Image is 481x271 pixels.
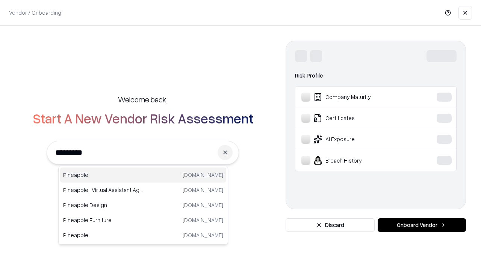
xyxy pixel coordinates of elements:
[301,156,414,165] div: Breach History
[63,201,143,209] p: Pineapple Design
[301,93,414,102] div: Company Maturity
[183,231,223,239] p: [DOMAIN_NAME]
[301,135,414,144] div: AI Exposure
[63,171,143,179] p: Pineapple
[183,171,223,179] p: [DOMAIN_NAME]
[183,201,223,209] p: [DOMAIN_NAME]
[63,231,143,239] p: Pineapple
[183,216,223,224] p: [DOMAIN_NAME]
[183,186,223,194] p: [DOMAIN_NAME]
[295,71,457,80] div: Risk Profile
[58,166,228,245] div: Suggestions
[286,218,375,232] button: Discard
[378,218,466,232] button: Onboard Vendor
[63,216,143,224] p: Pineapple Furniture
[9,9,61,17] p: Vendor / Onboarding
[301,114,414,123] div: Certificates
[118,94,168,105] h5: Welcome back,
[63,186,143,194] p: Pineapple | Virtual Assistant Agency
[33,111,253,126] h2: Start A New Vendor Risk Assessment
